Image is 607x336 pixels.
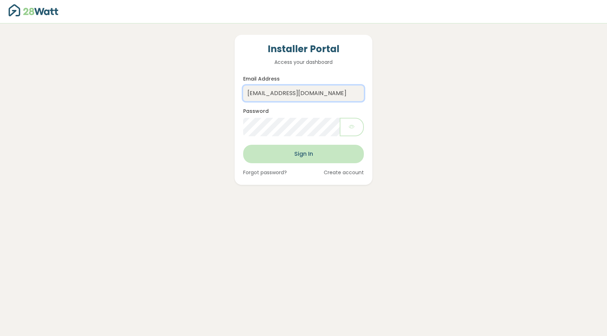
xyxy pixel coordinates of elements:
[243,145,364,163] button: Sign In
[243,75,280,83] label: Email Address
[243,43,364,55] h4: Installer Portal
[340,118,364,136] button: Show password
[243,108,269,115] label: Password
[9,4,58,16] img: 28Watt
[243,58,364,66] p: Access your dashboard
[243,86,364,101] input: Enter your email
[243,169,287,176] a: Forgot password?
[324,169,364,176] a: Create account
